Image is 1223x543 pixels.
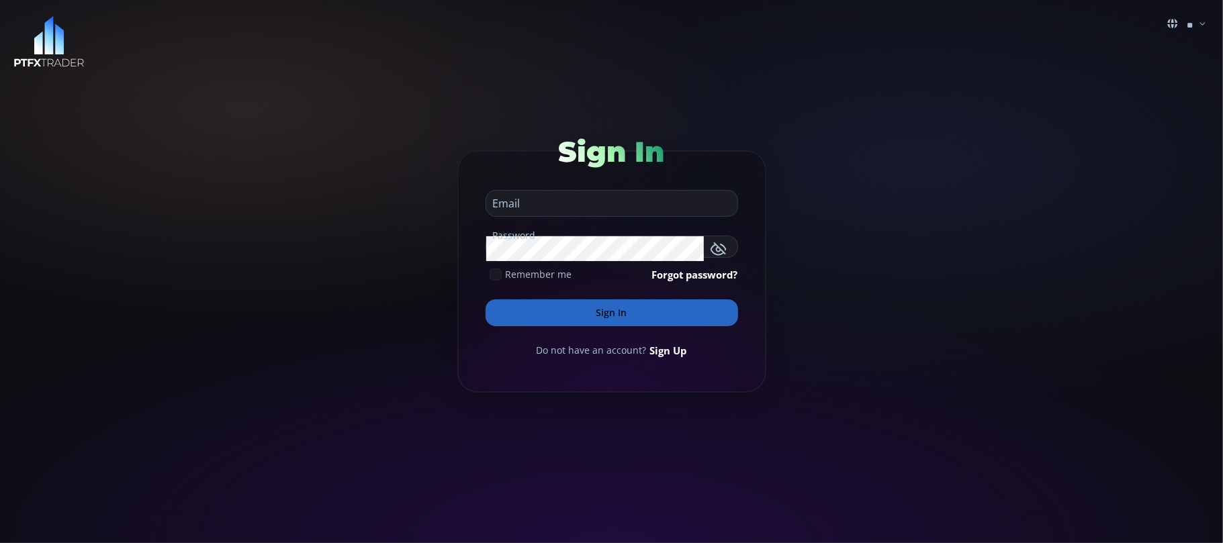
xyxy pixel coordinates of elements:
div: Do not have an account? [486,343,738,358]
img: LOGO [13,16,85,68]
a: Forgot password? [652,267,738,282]
span: Sign In [559,134,665,169]
span: Remember me [506,267,572,281]
button: Sign In [486,299,738,326]
a: Sign Up [650,343,687,358]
